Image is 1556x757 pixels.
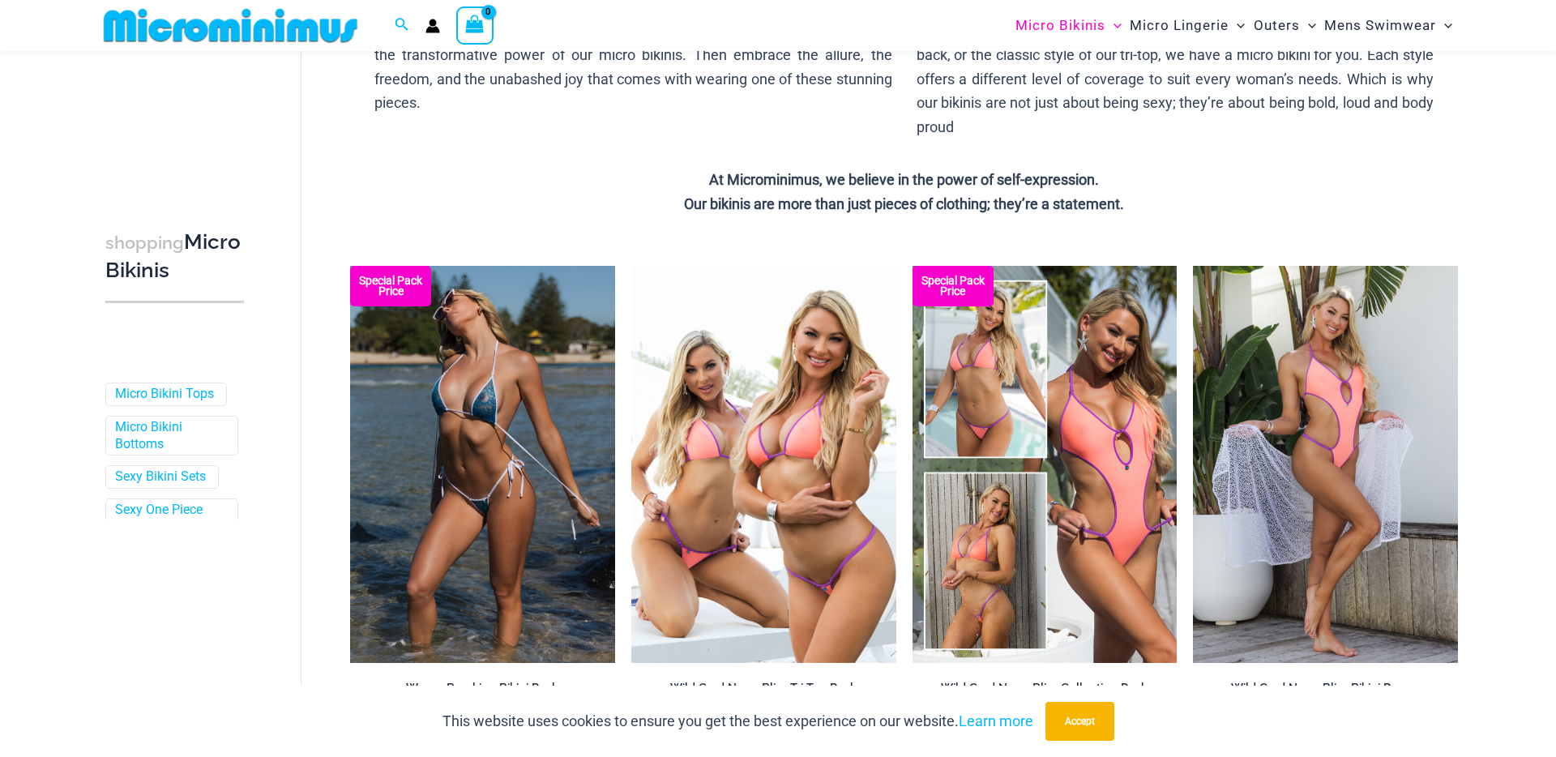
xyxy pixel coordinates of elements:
[115,502,225,536] a: Sexy One Piece Monokinis
[913,276,994,297] b: Special Pack Price
[913,266,1178,663] a: Collection Pack (7) Collection Pack B (1)Collection Pack B (1)
[115,386,214,403] a: Micro Bikini Tops
[913,681,1178,702] a: Wild Card Neon Bliss Collection Pack
[1193,681,1458,702] a: Wild Card Neon Bliss Bikini Range
[425,19,440,33] a: Account icon link
[631,681,896,702] a: Wild Card Neon Bliss Tri Top Pack
[350,266,615,663] a: Waves Breaking Ocean 312 Top 456 Bottom 08 Waves Breaking Ocean 312 Top 456 Bottom 04Waves Breaki...
[456,6,494,44] a: View Shopping Cart, empty
[1011,5,1126,46] a: Micro BikinisMenu ToggleMenu Toggle
[1300,5,1316,46] span: Menu Toggle
[115,419,225,453] a: Micro Bikini Bottoms
[959,712,1033,729] a: Learn more
[1193,266,1458,663] img: Wild Card Neon Bliss 312 Top 01
[913,681,1178,696] h2: Wild Card Neon Bliss Collection Pack
[631,266,896,663] a: Wild Card Neon Bliss Tri Top PackWild Card Neon Bliss Tri Top Pack BWild Card Neon Bliss Tri Top ...
[1324,5,1436,46] span: Mens Swimwear
[631,266,896,663] img: Wild Card Neon Bliss Tri Top Pack
[105,229,244,284] h3: Micro Bikinis
[1193,681,1458,696] h2: Wild Card Neon Bliss Bikini Range
[631,681,896,696] h2: Wild Card Neon Bliss Tri Top Pack
[1015,5,1105,46] span: Micro Bikinis
[1193,266,1458,663] a: Wild Card Neon Bliss 312 Top 01Wild Card Neon Bliss 819 One Piece St Martin 5996 Sarong 04Wild Ca...
[1229,5,1245,46] span: Menu Toggle
[350,266,615,663] img: Waves Breaking Ocean 312 Top 456 Bottom 08
[115,468,206,485] a: Sexy Bikini Sets
[1126,5,1249,46] a: Micro LingerieMenu ToggleMenu Toggle
[105,233,184,253] span: shopping
[1009,2,1459,49] nav: Site Navigation
[1320,5,1456,46] a: Mens SwimwearMenu ToggleMenu Toggle
[442,709,1033,733] p: This website uses cookies to ensure you get the best experience on our website.
[1105,5,1122,46] span: Menu Toggle
[350,276,431,297] b: Special Pack Price
[1045,702,1114,741] button: Accept
[350,681,615,702] a: Waves Breaking Bikini Pack
[1254,5,1300,46] span: Outers
[1436,5,1452,46] span: Menu Toggle
[395,15,409,36] a: Search icon link
[709,171,1099,188] strong: At Microminimus, we believe in the power of self-expression.
[97,7,364,44] img: MM SHOP LOGO FLAT
[684,195,1124,212] strong: Our bikinis are more than just pieces of clothing; they’re a statement.
[1250,5,1320,46] a: OutersMenu ToggleMenu Toggle
[350,681,615,696] h2: Waves Breaking Bikini Pack
[913,266,1178,663] img: Collection Pack (7)
[1130,5,1229,46] span: Micro Lingerie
